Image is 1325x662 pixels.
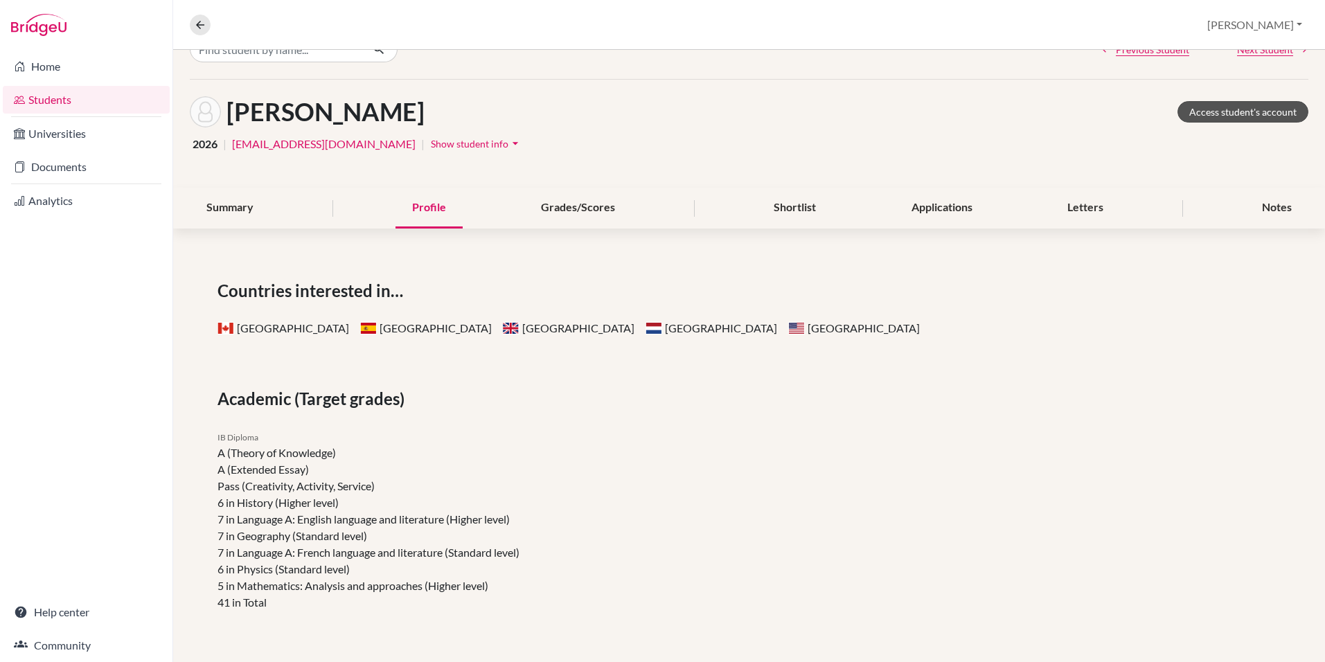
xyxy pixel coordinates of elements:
[3,632,170,659] a: Community
[226,97,425,127] h1: [PERSON_NAME]
[3,120,170,147] a: Universities
[3,86,170,114] a: Students
[421,136,425,152] span: |
[11,14,66,36] img: Bridge-U
[223,136,226,152] span: |
[788,322,805,334] span: United States of America
[646,322,662,334] span: Netherlands
[193,136,217,152] span: 2026
[646,321,777,334] span: [GEOGRAPHIC_DATA]
[360,321,492,334] span: [GEOGRAPHIC_DATA]
[3,187,170,215] a: Analytics
[3,53,170,80] a: Home
[190,96,221,127] img: Sherine Bahri's avatar
[788,321,920,334] span: [GEOGRAPHIC_DATA]
[217,594,739,611] li: 41 in Total
[395,188,463,229] div: Profile
[190,188,270,229] div: Summary
[430,133,523,154] button: Show student infoarrow_drop_down
[1177,101,1308,123] a: Access student's account
[1051,188,1120,229] div: Letters
[217,578,739,594] li: 5 in Mathematics: Analysis and approaches (Higher level)
[217,494,739,511] li: 6 in History (Higher level)
[217,386,410,411] span: Academic (Target grades)
[508,136,522,150] i: arrow_drop_down
[232,136,416,152] a: [EMAIL_ADDRESS][DOMAIN_NAME]
[217,322,234,334] span: Canada
[895,188,989,229] div: Applications
[3,153,170,181] a: Documents
[217,461,739,478] li: A (Extended Essay)
[217,528,739,544] li: 7 in Geography (Standard level)
[503,322,519,334] span: United Kingdom
[217,432,258,442] span: IB Diploma
[431,138,508,150] span: Show student info
[217,544,739,561] li: 7 in Language A: French language and literature (Standard level)
[217,511,739,528] li: 7 in Language A: English language and literature (Higher level)
[524,188,632,229] div: Grades/Scores
[3,598,170,626] a: Help center
[1201,12,1308,38] button: [PERSON_NAME]
[217,561,739,578] li: 6 in Physics (Standard level)
[1245,188,1308,229] div: Notes
[217,478,739,494] li: Pass (Creativity, Activity, Service)
[360,322,377,334] span: Spain
[217,445,739,461] li: A (Theory of Knowledge)
[757,188,833,229] div: Shortlist
[503,321,634,334] span: [GEOGRAPHIC_DATA]
[217,278,409,303] span: Countries interested in…
[217,321,349,334] span: [GEOGRAPHIC_DATA]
